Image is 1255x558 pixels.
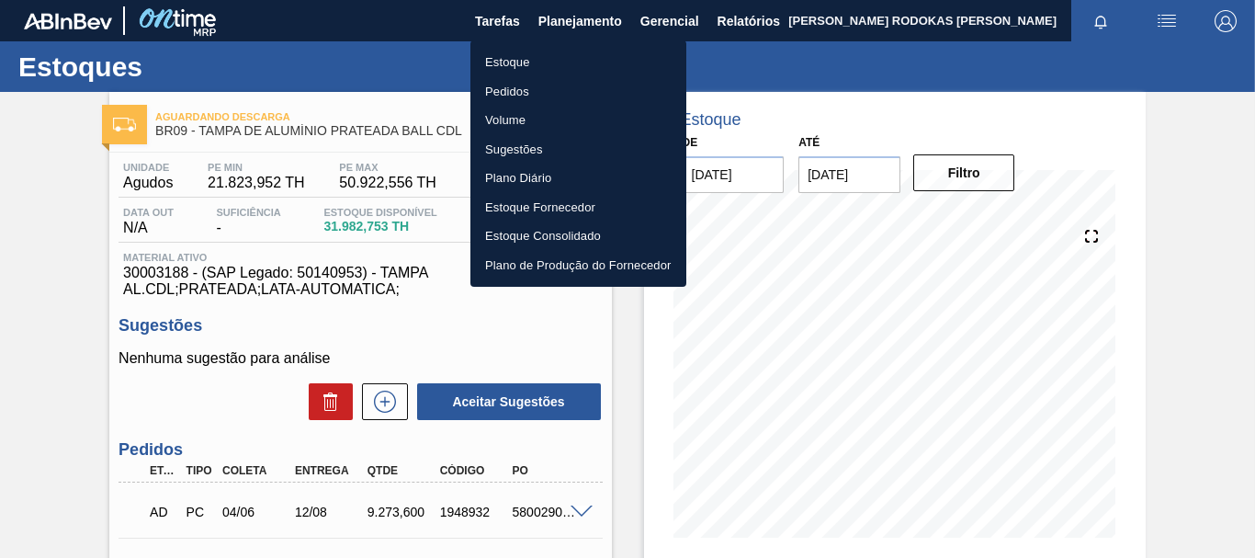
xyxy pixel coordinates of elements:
a: Estoque Fornecedor [470,193,686,222]
a: Sugestões [470,135,686,165]
a: Volume [470,106,686,135]
a: Estoque [470,48,686,77]
a: Plano de Produção do Fornecedor [470,251,686,280]
a: Pedidos [470,77,686,107]
a: Plano Diário [470,164,686,193]
a: Estoque Consolidado [470,222,686,251]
